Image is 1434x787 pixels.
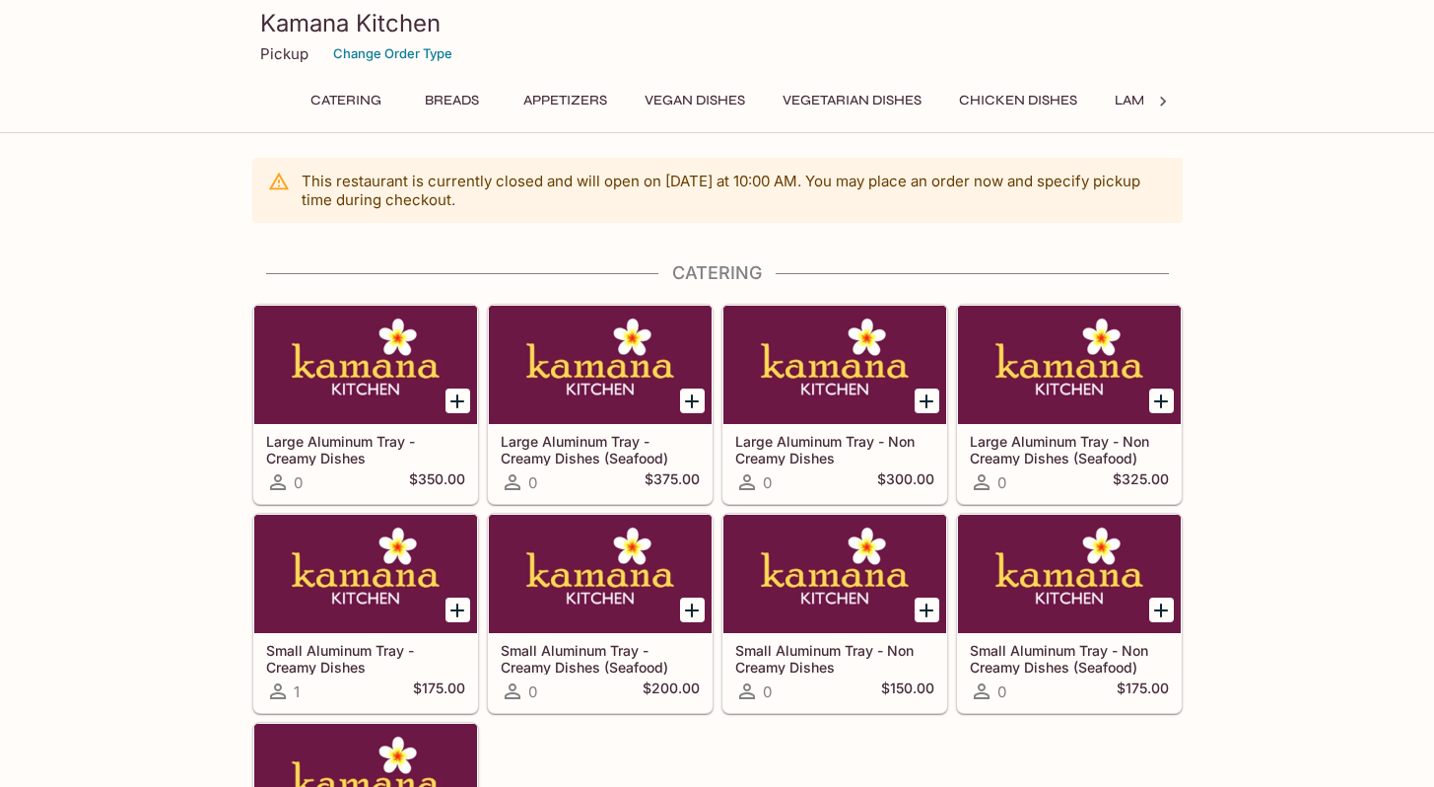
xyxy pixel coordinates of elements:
p: This restaurant is currently closed and will open on [DATE] at 10:00 AM . You may place an order ... [302,172,1167,209]
h5: Large Aluminum Tray - Creamy Dishes (Seafood) [501,433,700,465]
div: Small Aluminum Tray - Creamy Dishes (Seafood) [489,515,712,633]
button: Add Large Aluminum Tray - Non Creamy Dishes [915,389,939,413]
a: Large Aluminum Tray - Non Creamy Dishes0$300.00 [722,305,947,504]
h5: Small Aluminum Tray - Creamy Dishes (Seafood) [501,642,700,675]
div: Large Aluminum Tray - Creamy Dishes [254,306,477,424]
h5: Small Aluminum Tray - Non Creamy Dishes (Seafood) [970,642,1169,675]
span: 1 [294,682,300,701]
h5: $300.00 [877,470,934,494]
h4: Catering [252,262,1183,284]
button: Add Small Aluminum Tray - Creamy Dishes [445,598,470,622]
span: 0 [528,682,537,701]
button: Chicken Dishes [948,87,1088,114]
h5: $175.00 [1117,680,1169,703]
span: 0 [763,473,772,492]
a: Small Aluminum Tray - Non Creamy Dishes0$150.00 [722,514,947,713]
h5: Large Aluminum Tray - Non Creamy Dishes (Seafood) [970,433,1169,465]
h5: Small Aluminum Tray - Non Creamy Dishes [735,642,934,675]
h5: $350.00 [409,470,465,494]
button: Change Order Type [324,38,461,69]
h5: Small Aluminum Tray - Creamy Dishes [266,642,465,675]
p: Pickup [260,44,308,63]
div: Large Aluminum Tray - Creamy Dishes (Seafood) [489,306,712,424]
button: Add Small Aluminum Tray - Creamy Dishes (Seafood) [680,598,705,622]
h5: $375.00 [645,470,700,494]
div: Small Aluminum Tray - Non Creamy Dishes (Seafood) [958,515,1181,633]
h5: Large Aluminum Tray - Non Creamy Dishes [735,433,934,465]
button: Appetizers [512,87,618,114]
h5: $200.00 [643,680,700,703]
h5: $175.00 [413,680,465,703]
a: Small Aluminum Tray - Creamy Dishes (Seafood)0$200.00 [488,514,713,713]
h5: Large Aluminum Tray - Creamy Dishes [266,433,465,465]
a: Large Aluminum Tray - Creamy Dishes (Seafood)0$375.00 [488,305,713,504]
span: 0 [997,473,1006,492]
div: Small Aluminum Tray - Creamy Dishes [254,515,477,633]
button: Lamb Dishes [1104,87,1216,114]
h3: Kamana Kitchen [260,8,1175,38]
button: Vegan Dishes [634,87,756,114]
button: Add Large Aluminum Tray - Creamy Dishes (Seafood) [680,389,705,413]
button: Add Small Aluminum Tray - Non Creamy Dishes [915,598,939,622]
button: Vegetarian Dishes [772,87,932,114]
div: Large Aluminum Tray - Non Creamy Dishes [723,306,946,424]
span: 0 [763,682,772,701]
button: Catering [300,87,392,114]
button: Add Large Aluminum Tray - Creamy Dishes [445,389,470,413]
span: 0 [528,473,537,492]
button: Breads [408,87,497,114]
a: Large Aluminum Tray - Non Creamy Dishes (Seafood)0$325.00 [957,305,1182,504]
button: Add Small Aluminum Tray - Non Creamy Dishes (Seafood) [1149,598,1174,622]
h5: $325.00 [1113,470,1169,494]
h5: $150.00 [881,680,934,703]
div: Large Aluminum Tray - Non Creamy Dishes (Seafood) [958,306,1181,424]
span: 0 [294,473,303,492]
a: Large Aluminum Tray - Creamy Dishes0$350.00 [253,305,478,504]
a: Small Aluminum Tray - Creamy Dishes1$175.00 [253,514,478,713]
button: Add Large Aluminum Tray - Non Creamy Dishes (Seafood) [1149,389,1174,413]
a: Small Aluminum Tray - Non Creamy Dishes (Seafood)0$175.00 [957,514,1182,713]
div: Small Aluminum Tray - Non Creamy Dishes [723,515,946,633]
span: 0 [997,682,1006,701]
